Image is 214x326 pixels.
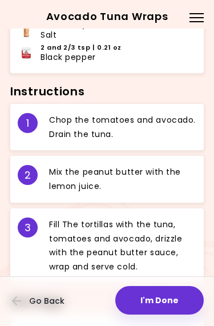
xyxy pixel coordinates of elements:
div: 1 [18,113,38,133]
span: Go Back [29,296,64,305]
div: 3 [18,218,38,238]
button: Go Back [12,288,80,313]
h2: Instructions [10,83,204,101]
div: C h o p t h e t o m a t o e s a n d a v o c a d o . D r a i n t h e t u n a . [49,113,196,142]
h2: Avocado Tuna Wraps [11,7,203,26]
span: Black pepper [41,53,96,62]
div: F i l l T h e t o r t i l l a s w i t h t h e t u n a , t o m a t o e s a n d a v o c a d o , d r... [49,218,196,274]
span: 2 and 2/3 tsp | 0.21 oz [41,43,122,53]
div: 2 [18,165,38,185]
div: M i x t h e p e a n u t b u t t e r w i t h t h e l e m o n j u i c e . [49,165,196,194]
button: I'm Done [115,286,204,315]
span: Salt [41,30,56,40]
